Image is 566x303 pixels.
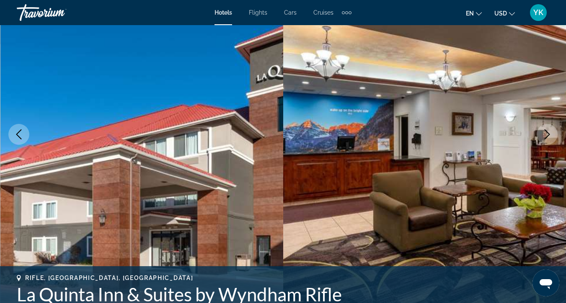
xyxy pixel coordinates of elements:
[494,10,507,17] span: USD
[8,124,29,145] button: Previous image
[342,6,351,19] button: Extra navigation items
[466,10,474,17] span: en
[284,9,297,16] a: Cars
[313,9,333,16] a: Cruises
[215,9,232,16] a: Hotels
[25,275,193,281] span: Rifle, [GEOGRAPHIC_DATA], [GEOGRAPHIC_DATA]
[17,2,101,23] a: Travorium
[494,7,515,19] button: Change currency
[532,270,559,296] iframe: Кнопка запуска окна обмена сообщениями
[466,7,482,19] button: Change language
[533,8,543,17] span: YK
[537,124,558,145] button: Next image
[249,9,267,16] a: Flights
[527,4,549,21] button: User Menu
